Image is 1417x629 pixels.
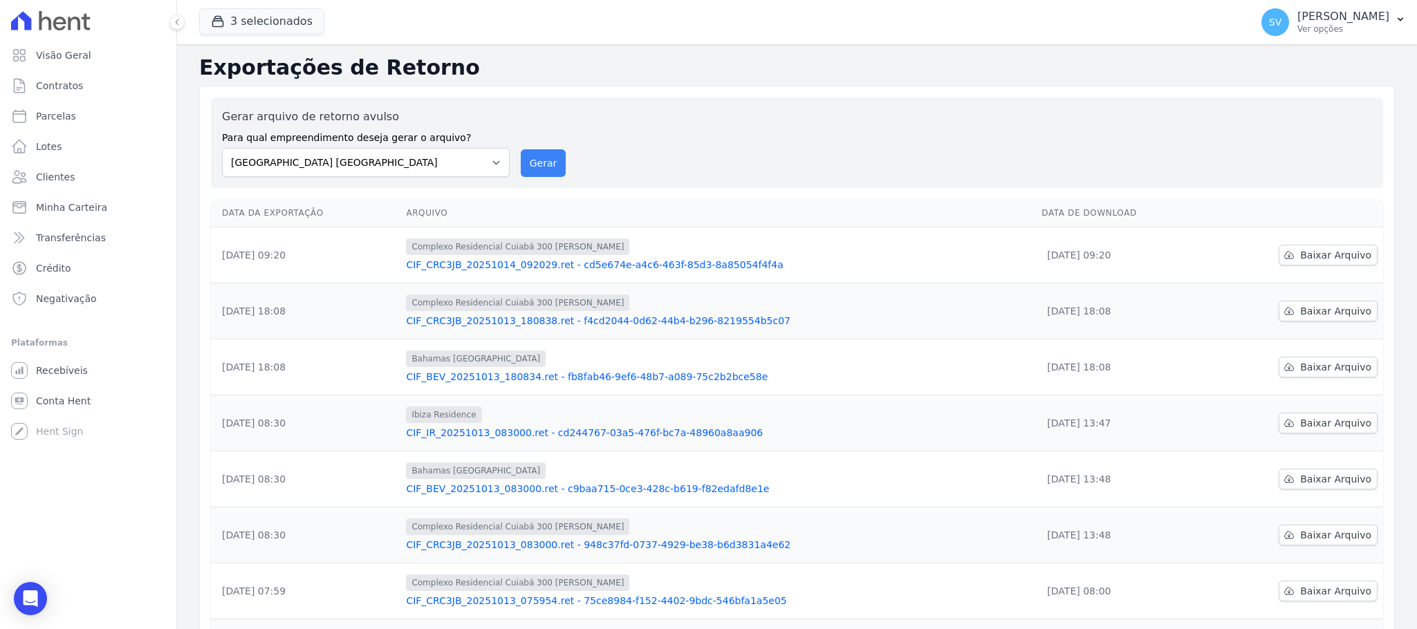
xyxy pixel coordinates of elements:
[222,125,510,145] label: Para qual empreendimento deseja gerar o arquivo?
[1300,360,1371,374] span: Baixar Arquivo
[1279,581,1378,601] a: Baixar Arquivo
[1036,451,1207,507] td: [DATE] 13:48
[36,79,83,93] span: Contratos
[199,55,1395,80] h2: Exportações de Retorno
[406,406,481,423] span: Ibiza Residence
[6,133,171,160] a: Lotes
[11,335,165,351] div: Plataformas
[406,518,629,535] span: Complexo Residencial Cuiabá 300 [PERSON_NAME]
[211,199,400,227] th: Data da Exportação
[406,350,546,367] span: Bahamas [GEOGRAPHIC_DATA]
[406,574,629,591] span: Complexo Residencial Cuiabá 300 [PERSON_NAME]
[6,102,171,130] a: Parcelas
[36,48,91,62] span: Visão Geral
[406,594,1030,608] a: CIF_CRC3JB_20251013_075954.ret - 75ce8984-f152-4402-9bdc-546bfa1a5e05
[36,394,91,408] span: Conta Hent
[211,507,400,563] td: [DATE] 08:30
[6,72,171,100] a: Contratos
[6,387,171,415] a: Conta Hent
[406,462,546,479] span: Bahamas [GEOGRAPHIC_DATA]
[211,395,400,451] td: [DATE] 08:30
[6,41,171,69] a: Visão Geral
[1279,469,1378,489] a: Baixar Arquivo
[6,224,171,252] a: Transferências
[211,283,400,339] td: [DATE] 18:08
[211,563,400,619] td: [DATE] 07:59
[1279,301,1378,321] a: Baixar Arquivo
[406,482,1030,496] a: CIF_BEV_20251013_083000.ret - c9baa715-0ce3-428c-b619-f82edafd8e1e
[1279,245,1378,265] a: Baixar Arquivo
[406,258,1030,272] a: CIF_CRC3JB_20251014_092029.ret - cd5e674e-a4c6-463f-85d3-8a85054f4f4a
[406,426,1030,440] a: CIF_IR_20251013_083000.ret - cd244767-03a5-476f-bc7a-48960a8aa906
[1279,357,1378,377] a: Baixar Arquivo
[199,8,324,35] button: 3 selecionados
[406,538,1030,552] a: CIF_CRC3JB_20251013_083000.ret - 948c37fd-0737-4929-be38-b6d3831a4e62
[521,149,566,177] button: Gerar
[406,294,629,311] span: Complexo Residencial Cuiabá 300 [PERSON_NAME]
[1300,472,1371,486] span: Baixar Arquivo
[1297,10,1389,24] p: [PERSON_NAME]
[1036,395,1207,451] td: [DATE] 13:47
[14,582,47,615] div: Open Intercom Messenger
[1036,227,1207,283] td: [DATE] 09:20
[6,357,171,384] a: Recebíveis
[36,292,97,306] span: Negativação
[1300,584,1371,598] span: Baixar Arquivo
[1036,563,1207,619] td: [DATE] 08:00
[36,231,106,245] span: Transferências
[6,254,171,282] a: Crédito
[36,140,62,153] span: Lotes
[211,451,400,507] td: [DATE] 08:30
[36,170,75,184] span: Clientes
[222,109,510,125] label: Gerar arquivo de retorno avulso
[1036,507,1207,563] td: [DATE] 13:48
[400,199,1036,227] th: Arquivo
[406,370,1030,384] a: CIF_BEV_20251013_180834.ret - fb8fab46-9ef6-48b7-a089-75c2b2bce58e
[1250,3,1417,41] button: SV [PERSON_NAME] Ver opções
[211,227,400,283] td: [DATE] 09:20
[1297,24,1389,35] p: Ver opções
[406,314,1030,328] a: CIF_CRC3JB_20251013_180838.ret - f4cd2044-0d62-44b4-b296-8219554b5c07
[1036,283,1207,339] td: [DATE] 18:08
[6,163,171,191] a: Clientes
[1300,528,1371,542] span: Baixar Arquivo
[1279,413,1378,433] a: Baixar Arquivo
[1279,525,1378,545] a: Baixar Arquivo
[1300,248,1371,262] span: Baixar Arquivo
[1269,17,1281,27] span: SV
[1036,339,1207,395] td: [DATE] 18:08
[36,200,107,214] span: Minha Carteira
[36,261,71,275] span: Crédito
[36,364,88,377] span: Recebíveis
[406,238,629,255] span: Complexo Residencial Cuiabá 300 [PERSON_NAME]
[36,109,76,123] span: Parcelas
[6,194,171,221] a: Minha Carteira
[1300,416,1371,430] span: Baixar Arquivo
[1300,304,1371,318] span: Baixar Arquivo
[6,285,171,312] a: Negativação
[211,339,400,395] td: [DATE] 18:08
[1036,199,1207,227] th: Data de Download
